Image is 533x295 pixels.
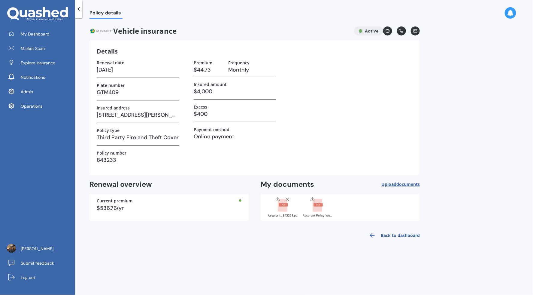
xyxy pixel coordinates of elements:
[194,109,276,118] h3: $400
[97,128,120,133] label: Policy type
[21,89,33,95] span: Admin
[97,105,130,110] label: Insured address
[365,228,420,243] a: Back to dashboard
[21,275,35,281] span: Log out
[7,244,16,253] img: ACg8ocJLa-csUtcL-80ItbA20QSwDJeqfJvWfn8fgM9RBEIPTcSLDHdf=s96-c
[381,180,420,189] button: Uploaddocuments
[97,65,179,74] h3: [DATE]
[97,155,179,164] h3: 843233
[97,205,241,211] div: $536.76/yr
[89,26,113,35] img: Assurant.png
[21,103,42,109] span: Operations
[97,48,118,55] h3: Details
[97,60,124,65] label: Renewal date
[89,180,249,189] h2: Renewal overview
[194,127,229,132] label: Payment method
[89,10,123,18] span: Policy details
[21,246,53,252] span: [PERSON_NAME]
[194,87,276,96] h3: $4,000
[89,26,349,35] span: Vehicle insurance
[268,214,298,217] div: Assurant_843233.pdf
[194,65,223,74] h3: $44.73
[5,272,75,284] a: Log out
[381,182,420,187] span: Upload
[194,60,212,65] label: Premium
[194,132,276,141] h3: Online payment
[21,45,45,51] span: Market Scan
[5,243,75,255] a: [PERSON_NAME]
[303,214,333,217] div: Assurant Policy Wording.pdf
[21,74,45,80] span: Notifications
[396,181,420,187] span: documents
[97,150,126,155] label: Policy number
[5,257,75,269] a: Submit feedback
[5,42,75,54] a: Market Scan
[228,60,250,65] label: Frequency
[5,57,75,69] a: Explore insurance
[5,28,75,40] a: My Dashboard
[21,31,50,37] span: My Dashboard
[21,60,55,66] span: Explore insurance
[97,83,125,88] label: Plate number
[261,180,314,189] h2: My documents
[194,82,227,87] label: Insured amount
[97,199,241,203] div: Current premium
[194,104,207,109] label: Excess
[97,110,179,119] h3: [STREET_ADDRESS][PERSON_NAME]
[5,100,75,112] a: Operations
[21,260,54,266] span: Submit feedback
[97,133,179,142] h3: Third Party Fire and Theft Cover
[5,71,75,83] a: Notifications
[97,88,179,97] h3: GTM409
[228,65,276,74] h3: Monthly
[5,86,75,98] a: Admin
